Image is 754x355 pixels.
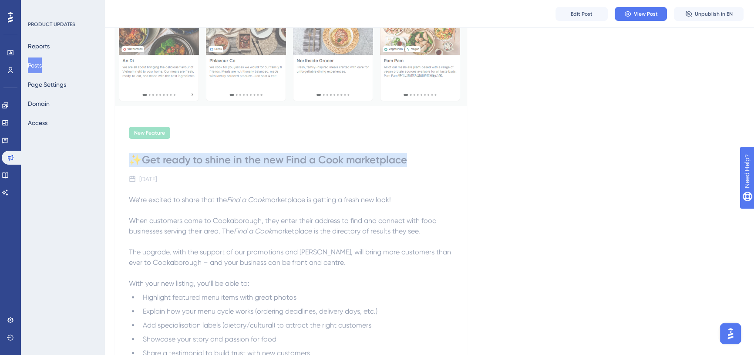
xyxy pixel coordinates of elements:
span: Edit Post [571,10,592,17]
button: View Post [615,7,667,21]
button: Reports [28,38,50,54]
span: Showcase your story and passion for food [143,335,276,343]
em: Find a Cook [234,227,272,235]
span: We’re excited to share that the [129,196,227,204]
button: Posts [28,57,42,73]
button: Page Settings [28,77,66,92]
div: ✨Get ready to shine in the new Find a Cook marketplace [129,153,453,167]
span: Add specialisation labels (dietary/cultural) to attract the right customers [143,321,371,329]
span: When customers come to Cookaborough, they enter their address to find and connect with food busin... [129,216,438,235]
button: Domain [28,96,50,112]
span: Unpublish in EN [695,10,733,17]
button: Access [28,115,47,131]
span: Explain how your menu cycle works (ordering deadlines, delivery days, etc.) [143,307,377,315]
iframe: UserGuiding AI Assistant Launcher [717,321,744,347]
span: The upgrade, with the support of our promotions and [PERSON_NAME], will bring more customers than... [129,248,453,267]
div: PRODUCT UPDATES [28,21,75,28]
span: marketplace is getting a fresh new look! [265,196,391,204]
span: View Post [634,10,658,17]
button: Unpublish in EN [674,7,744,21]
button: Edit Post [555,7,608,21]
div: New Feature [129,127,170,139]
div: [DATE] [139,174,157,184]
span: With your new listing, you’ll be able to: [129,279,249,287]
span: Need Help? [20,2,54,13]
span: Highlight featured menu items with great photos [143,293,296,301]
em: Find a Cook [227,196,265,204]
span: marketplace is the directory of results they see. [272,227,420,235]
